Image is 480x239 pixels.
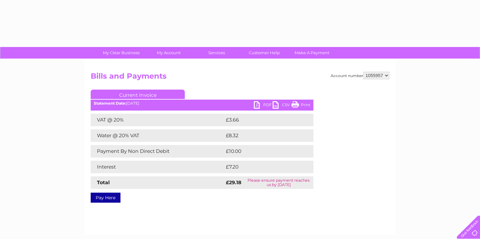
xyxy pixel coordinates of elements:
div: [DATE] [91,101,313,106]
h2: Bills and Payments [91,72,389,84]
td: Please ensure payment reaches us by [DATE] [244,176,313,189]
td: £10.00 [224,145,301,158]
a: Make A Payment [286,47,338,59]
a: CSV [273,101,291,110]
td: Payment By Non Direct Debit [91,145,224,158]
td: Water @ 20% VAT [91,129,224,142]
strong: Total [97,179,110,185]
b: Statement Date: [94,101,126,106]
td: £8.32 [224,129,299,142]
td: Interest [91,161,224,173]
td: VAT @ 20% [91,114,224,126]
td: £7.20 [224,161,299,173]
a: My Account [143,47,195,59]
a: Print [291,101,310,110]
td: £3.66 [224,114,299,126]
a: Pay Here [91,193,120,203]
a: Customer Help [238,47,290,59]
a: PDF [254,101,273,110]
a: Current Invoice [91,90,185,99]
a: Services [191,47,243,59]
a: My Clear Business [95,47,147,59]
strong: £29.18 [226,179,241,185]
div: Account number [331,72,389,79]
